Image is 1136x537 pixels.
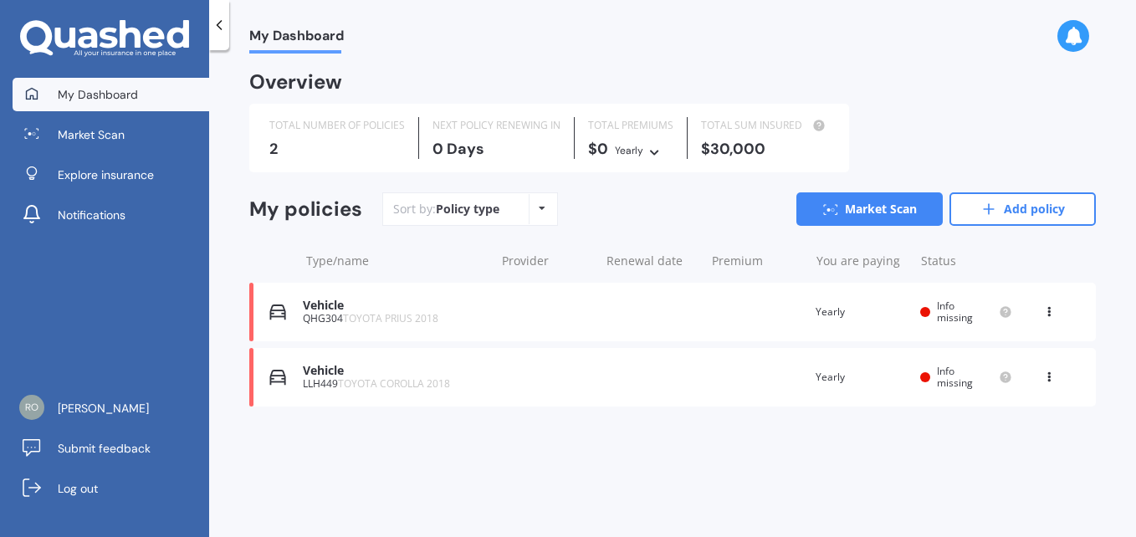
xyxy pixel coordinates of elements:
[937,299,973,325] span: Info missing
[303,313,486,325] div: QHG304
[588,117,673,134] div: TOTAL PREMIUMS
[303,364,486,378] div: Vehicle
[303,378,486,390] div: LLH449
[13,198,209,232] a: Notifications
[588,141,673,159] div: $0
[269,369,286,386] img: Vehicle
[306,253,489,269] div: Type/name
[615,142,643,159] div: Yearly
[303,299,486,313] div: Vehicle
[58,86,138,103] span: My Dashboard
[712,253,803,269] div: Premium
[921,253,1012,269] div: Status
[432,141,560,157] div: 0 Days
[816,304,908,320] div: Yearly
[58,400,149,417] span: [PERSON_NAME]
[13,118,209,151] a: Market Scan
[13,158,209,192] a: Explore insurance
[58,207,125,223] span: Notifications
[269,304,286,320] img: Vehicle
[796,192,943,226] a: Market Scan
[432,117,560,134] div: NEXT POLICY RENEWING IN
[338,376,450,391] span: TOYOTA COROLLA 2018
[393,201,499,217] div: Sort by:
[58,440,151,457] span: Submit feedback
[13,432,209,465] a: Submit feedback
[249,28,344,50] span: My Dashboard
[13,391,209,425] a: [PERSON_NAME]
[816,369,908,386] div: Yearly
[58,480,98,497] span: Log out
[701,117,829,134] div: TOTAL SUM INSURED
[937,364,973,390] span: Info missing
[269,117,405,134] div: TOTAL NUMBER OF POLICIES
[343,311,438,325] span: TOYOTA PRIUS 2018
[701,141,829,157] div: $30,000
[502,253,593,269] div: Provider
[13,472,209,505] a: Log out
[249,74,342,90] div: Overview
[13,78,209,111] a: My Dashboard
[249,197,362,222] div: My policies
[436,201,499,217] div: Policy type
[19,395,44,420] img: c8acf1e0fbc81ca0af5788e850b0b6f7
[816,253,908,269] div: You are paying
[949,192,1096,226] a: Add policy
[606,253,698,269] div: Renewal date
[269,141,405,157] div: 2
[58,166,154,183] span: Explore insurance
[58,126,125,143] span: Market Scan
